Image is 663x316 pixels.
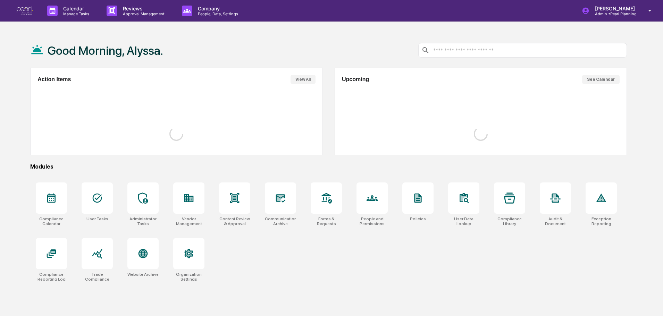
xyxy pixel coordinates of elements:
div: Audit & Document Logs [540,216,571,226]
div: Policies [410,216,426,221]
img: logo [17,6,33,16]
div: User Tasks [86,216,108,221]
div: Communications Archive [265,216,296,226]
p: Approval Management [117,11,168,16]
button: See Calendar [582,75,620,84]
div: Content Review & Approval [219,216,250,226]
p: [PERSON_NAME] [589,6,638,11]
h1: Good Morning, Alyssa. [48,44,163,58]
div: Compliance Reporting Log [36,272,67,282]
div: Compliance Library [494,216,525,226]
div: Exception Reporting [586,216,617,226]
h2: Upcoming [342,76,369,83]
p: Manage Tasks [58,11,93,16]
p: Company [192,6,242,11]
div: Forms & Requests [311,216,342,226]
p: People, Data, Settings [192,11,242,16]
div: Administrator Tasks [127,216,159,226]
div: People and Permissions [356,216,388,226]
p: Reviews [117,6,168,11]
div: Vendor Management [173,216,204,226]
div: User Data Lookup [448,216,479,226]
div: Trade Compliance [82,272,113,282]
p: Calendar [58,6,93,11]
div: Modules [30,163,627,170]
div: Website Archive [127,272,159,277]
div: Organization Settings [173,272,204,282]
p: Admin • Pearl Planning [589,11,638,16]
h2: Action Items [37,76,71,83]
button: View All [291,75,316,84]
div: Compliance Calendar [36,216,67,226]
